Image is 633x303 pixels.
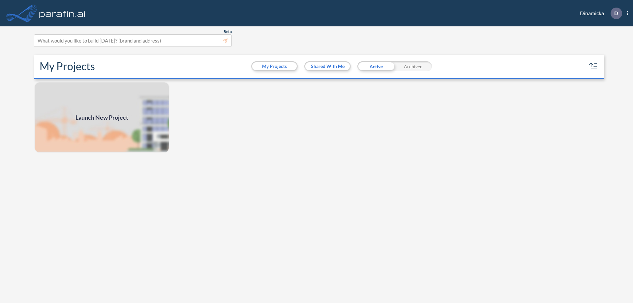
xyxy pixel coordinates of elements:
[395,61,432,71] div: Archived
[34,82,169,153] a: Launch New Project
[75,113,128,122] span: Launch New Project
[252,62,297,70] button: My Projects
[570,8,628,19] div: Dinamicka
[357,61,395,71] div: Active
[588,61,599,72] button: sort
[40,60,95,73] h2: My Projects
[224,29,232,34] span: Beta
[34,82,169,153] img: add
[614,10,618,16] p: D
[38,7,87,20] img: logo
[305,62,350,70] button: Shared With Me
